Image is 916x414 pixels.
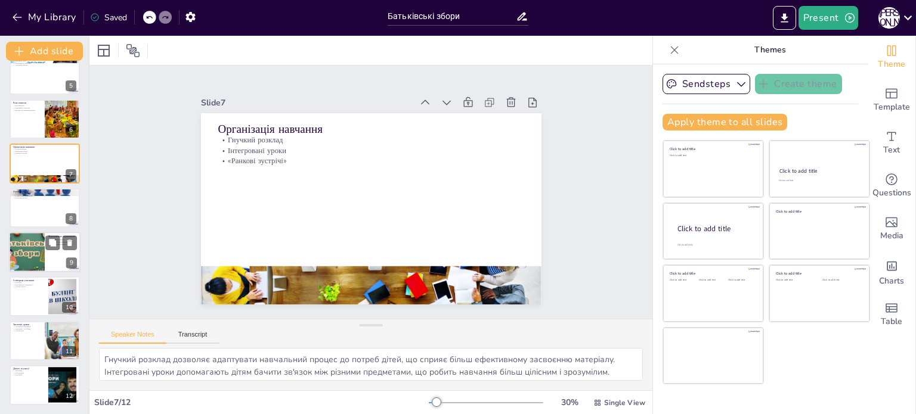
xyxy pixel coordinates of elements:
p: Вказівка на правильний шлях [13,109,41,111]
p: Підтримка [13,374,45,376]
div: 12 [10,365,80,404]
div: Click to add title [677,224,754,234]
span: Questions [872,186,911,200]
div: Change the overall theme [868,36,915,79]
div: https://cdn.sendsteps.com/images/logo/sendsteps_logo_white.pnghttps://cdn.sendsteps.com/images/lo... [10,99,80,139]
button: Transcript [166,331,219,344]
p: Роль вчителя [13,101,41,105]
span: Charts [879,275,904,288]
p: Обговорення [13,372,45,374]
p: «Ранкові зустрічі» [13,152,76,155]
div: Click to add text [670,154,755,157]
span: Theme [878,58,905,71]
p: Інтегровані уроки [13,150,76,152]
div: Click to add body [677,244,753,247]
p: Заключні думки [13,323,41,326]
div: Click to add text [699,279,726,282]
div: 10 [62,302,76,313]
p: Підтримка з усіх боків [13,328,41,330]
div: Get real-time input from your audience [868,164,915,207]
button: Speaker Notes [99,331,166,344]
button: Add slide [6,42,83,61]
p: «Ранкові зустрічі» [262,73,516,261]
p: Організація навчання [13,145,76,149]
p: Гнучкий розклад [275,55,529,244]
button: Л [PERSON_NAME] [878,6,900,30]
p: Наставництво [13,105,41,107]
button: Apply theme to all slides [663,114,787,130]
div: https://cdn.sendsteps.com/images/logo/sendsteps_logo_white.pnghttps://cdn.sendsteps.com/images/lo... [10,144,80,183]
span: Text [883,144,900,157]
div: Layout [94,41,113,60]
button: Present [799,6,858,30]
div: https://cdn.sendsteps.com/images/logo/sendsteps_logo_white.pnghttps://cdn.sendsteps.com/images/lo... [10,276,80,316]
div: Click to add title [670,271,755,276]
div: Saved [90,12,127,23]
p: Оцінювання [13,189,76,193]
div: Click to add title [670,147,755,151]
button: Export to PowerPoint [773,6,796,30]
div: https://cdn.sendsteps.com/images/logo/sendsteps_logo_white.pnghttps://cdn.sendsteps.com/images/lo... [9,232,81,272]
p: Співпраця учасників [13,278,45,282]
p: Атмосфера любові [13,64,76,66]
div: https://cdn.sendsteps.com/images/logo/sendsteps_logo_white.pnghttps://cdn.sendsteps.com/images/lo... [10,188,80,228]
p: Мотивація до навчання [13,62,76,64]
button: My Library [9,8,81,27]
div: 6 [66,124,76,135]
div: Click to add text [779,179,858,182]
div: 7 [66,169,76,180]
div: Click to add text [822,279,860,282]
div: 5 [66,80,76,91]
p: Зворотний зв'язок [13,197,76,199]
p: Підтримка у навчанні [13,107,41,109]
span: Template [874,101,910,114]
input: Insert title [388,8,516,25]
div: Л [PERSON_NAME] [878,7,900,29]
div: 5 [10,55,80,95]
span: Position [126,43,140,58]
div: 11 [10,321,80,360]
div: Click to add text [776,279,813,282]
p: Формувальне оцінювання [48,235,77,238]
div: Slide 7 / 12 [94,397,429,408]
p: Створення середовища [13,325,41,328]
div: 11 [62,346,76,357]
div: Click to add title [779,167,859,175]
p: Організація навчання [280,45,537,237]
p: Підтримка розвитку [48,238,77,241]
div: Click to add title [776,271,861,276]
p: Гнучкий розклад [13,148,76,151]
p: Дякую за увагу! [13,367,45,371]
div: Add a table [868,293,915,336]
p: Усвідомлення сильних і слабких сторін [48,243,77,247]
p: Підтримуюче середовище [13,283,45,285]
span: Table [881,315,902,328]
div: Click to add text [670,279,697,282]
p: Інтегровані уроки [268,64,522,253]
div: 12 [62,391,76,401]
span: Media [880,229,903,242]
div: 9 [66,258,77,269]
p: Підтримка дітей [13,60,76,62]
p: Формувальне оцінювання [13,195,76,197]
p: Взаємодія [13,281,45,284]
p: Орієнтири для навчання [48,241,77,243]
div: Click to add text [728,279,755,282]
p: Вербальне оцінювання [13,192,76,195]
div: 8 [66,213,76,224]
div: Add images, graphics, shapes or video [868,207,915,250]
div: Add ready made slides [868,79,915,122]
p: Запитання [13,370,45,372]
p: Спільна мета [13,330,41,332]
button: Create theme [755,74,842,94]
button: Sendsteps [663,74,750,94]
p: Спільні зусилля [13,285,45,288]
div: Add charts and graphs [868,250,915,293]
button: Duplicate Slide [45,235,60,250]
textarea: Гнучкий розклад дозволяє адаптувати навчальний процес до потреб дітей, що сприяє більш ефективном... [99,348,643,381]
span: Single View [604,398,645,407]
div: Add text boxes [868,122,915,164]
p: Themes [684,36,856,64]
div: 30 % [555,397,584,408]
button: Delete Slide [63,235,77,250]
